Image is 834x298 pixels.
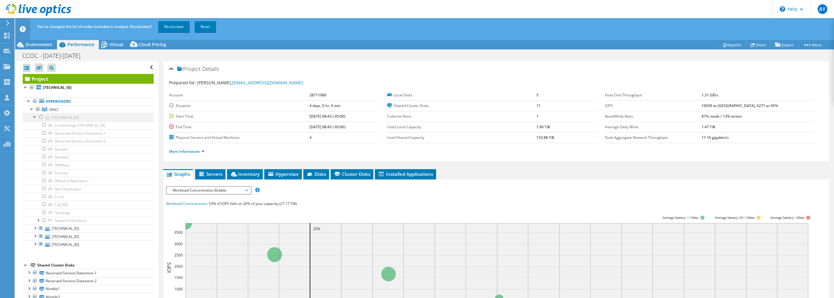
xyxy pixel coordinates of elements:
[37,24,152,29] span: You've changed the list of nodes included in analysis. Recalculate?
[23,161,154,169] a: VMWare
[23,269,154,277] a: Reserved-Service-Datastore-1
[23,240,154,248] a: [TECHNICAL_ID]
[313,226,320,231] text: 20%
[174,253,183,258] text: 2500
[702,135,729,140] b: 17.16 gigabits/s
[702,124,715,129] b: 1.47 TiB
[230,171,260,177] span: Inventory
[23,201,154,209] a: CalCMS
[166,171,190,177] span: Graphs
[169,149,205,154] a: More Information
[770,40,799,49] a: Export
[702,114,742,119] b: 87% reads / 13% writes
[605,92,702,98] label: Peak Disk Throughput
[49,107,58,112] span: DHCI
[536,124,550,129] b: 1.96 TiB
[387,113,536,119] label: Collector Runs
[702,92,718,98] b: 1.31 GB/s
[23,233,154,240] a: [TECHNICAL_ID]
[109,42,123,47] span: Virtual
[169,113,309,119] label: Start Time
[309,124,345,129] b: [DATE] 08:43 (-05:00)
[209,201,297,206] span: 53% of IOPS falls on 20% of your capacity (27.17 TiB)
[378,171,433,177] span: Installed Applications
[746,40,771,49] a: Share
[169,80,196,85] label: Prepared for:
[177,66,201,72] span: Project
[605,103,702,109] label: IOPS
[23,84,154,92] a: [TECHNICAL_ID]
[536,135,554,140] b: 133.88 TiB
[68,42,94,47] span: Performance
[23,145,154,153] a: Nimble1
[23,285,154,293] a: Nimble1
[387,92,536,98] label: Local Disks
[23,225,154,233] a: [TECHNICAL_ID]
[309,92,326,98] b: 28711980
[20,52,90,59] h1: CCOC - [DATE]-[DATE]
[195,21,216,32] a: Reset
[387,135,536,141] label: Used Shared Capacity
[23,121,154,129] a: LocalStorage [TECHNICAL_ID]
[23,193,154,201] a: Civil3
[174,264,183,269] text: 2000
[23,217,154,225] a: Network Interfaces
[170,187,248,194] span: Workload Concentration Bubble
[169,92,309,98] label: Account
[23,113,154,121] a: [TECHNICAL_ID]
[198,171,222,177] span: Servers
[169,124,309,130] label: End Time
[605,124,702,130] label: Average Daily Write
[169,103,309,109] label: Duration
[23,153,154,161] a: Nimble2
[43,85,72,90] b: [TECHNICAL_ID]
[202,65,219,72] span: Details
[717,40,746,49] a: Reports
[166,262,172,273] text: IOPS
[37,262,154,269] div: Shared Cluster Disks
[780,6,785,12] svg: \n
[536,114,539,119] b: 1
[23,105,154,113] a: DHCI
[23,177,154,185] a: VMware-Replication
[715,216,755,220] tspan: Average latency 10<=20ms
[166,201,208,206] span: Workload Concentration:
[309,103,341,108] b: 4 days, 0 hr, 0 min
[536,103,541,108] b: 11
[174,275,183,280] text: 1500
[158,21,190,32] a: Recalculate
[174,241,183,246] text: 3000
[197,80,303,85] span: [PERSON_NAME],
[23,169,154,177] a: Fortinet
[174,286,183,292] text: 1000
[818,4,827,14] span: AY
[702,103,778,108] b: 16939 at [GEOGRAPHIC_DATA], 6271 at 95%
[309,114,345,119] b: [DATE] 08:43 (-05:00)
[662,216,699,220] tspan: Average latency <=10ms
[232,80,303,85] a: [EMAIL_ADDRESS][DOMAIN_NAME]
[387,103,536,109] label: Shared Cluster Disks
[174,230,183,235] text: 3500
[798,40,826,49] a: More
[23,185,154,193] a: Non-Replicated
[23,129,154,137] a: Reserved-Service-Datastore-1
[309,135,312,140] b: 4
[267,171,299,177] span: Hypervisor
[770,216,804,220] text: Average latency >20ms
[536,92,539,98] b: 5
[23,137,154,145] a: Reserved-Service-Datastore-2
[26,42,52,47] span: Environment
[23,74,154,84] a: Project
[138,42,166,47] span: Cloud Pricing
[23,98,154,105] a: Hypervisors
[23,209,154,217] a: Synology
[605,113,702,119] label: Read/Write Ratio
[605,135,702,141] label: Peak Aggregate Network Throughput
[306,171,326,177] span: Disks
[387,124,536,130] label: Used Local Capacity
[169,135,309,141] label: Physical Servers and Virtual Machines
[334,171,370,177] span: Cluster Disks
[23,277,154,285] a: Reserved-Service-Datastore-2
